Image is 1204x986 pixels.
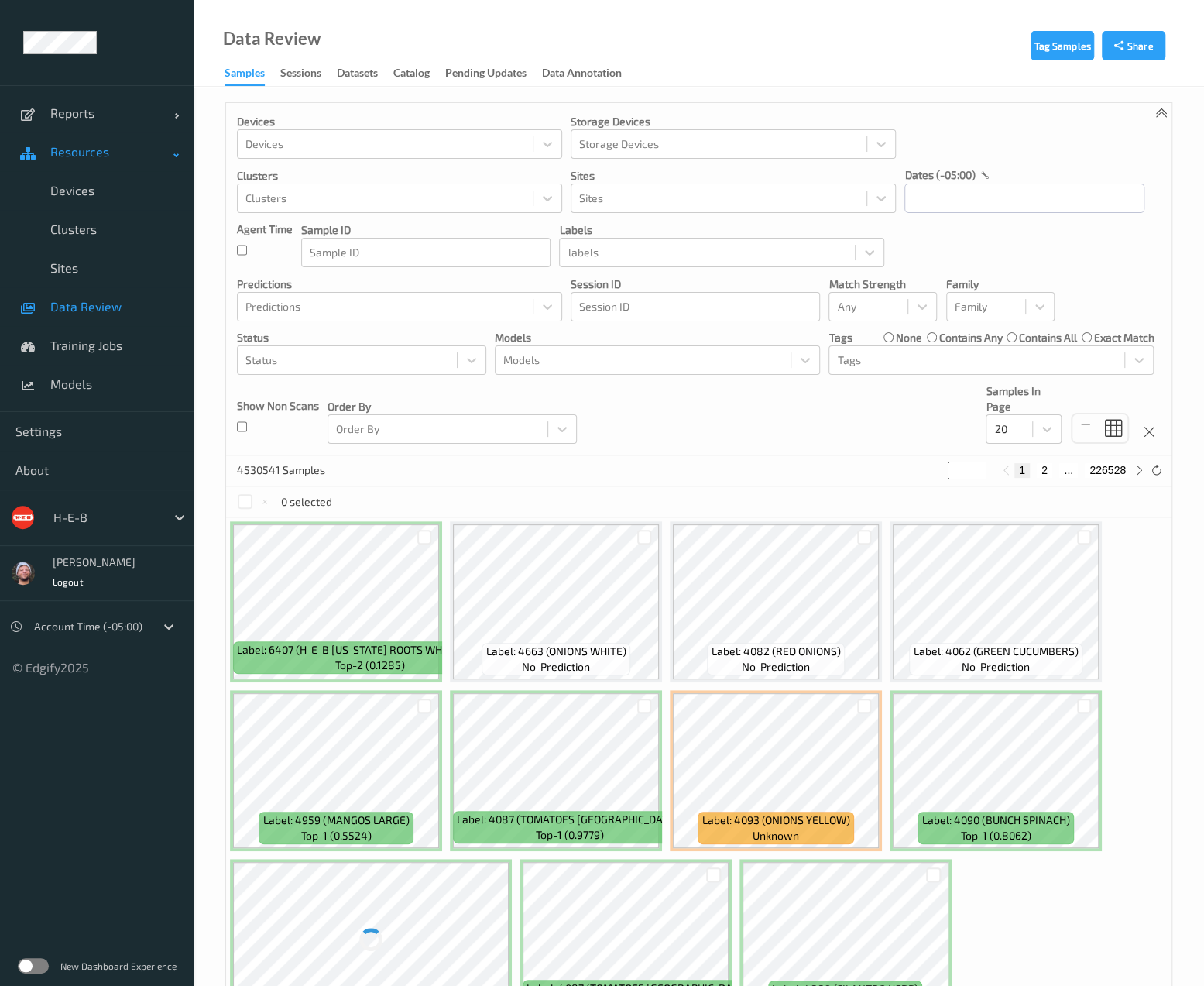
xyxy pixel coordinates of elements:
button: Share [1102,31,1165,60]
button: Tag Samples [1031,31,1094,60]
p: 0 selected [281,494,332,510]
p: Family [946,277,1055,292]
span: no-prediction [742,659,810,675]
p: Models [495,330,820,345]
span: Label: 4663 (ONIONS WHITE) [486,644,626,659]
p: Session ID [571,277,820,292]
label: none [896,330,922,345]
p: dates (-05:00) [904,167,975,183]
span: unknown [753,828,799,843]
span: no-prediction [962,659,1030,675]
a: Data Annotation [542,63,637,84]
button: 1 [1014,463,1030,477]
p: Devices [237,114,562,129]
p: Sites [571,168,896,184]
button: 2 [1037,463,1052,477]
label: exact match [1093,330,1154,345]
span: Label: 4062 (GREEN CUCUMBERS) [914,644,1079,659]
span: top-1 (0.9779) [536,827,604,843]
p: Show Non Scans [237,398,319,414]
p: Order By [328,399,577,414]
p: Clusters [237,168,562,184]
a: Catalog [393,63,445,84]
button: 226528 [1085,463,1130,477]
p: Storage Devices [571,114,896,129]
a: Pending Updates [445,63,542,84]
p: Status [237,330,486,345]
p: 4530541 Samples [237,462,353,478]
span: Label: 4087 (TOMATOES [GEOGRAPHIC_DATA]) [457,812,682,827]
div: Sessions [280,65,321,84]
span: top-1 (0.5524) [301,828,372,843]
button: ... [1059,463,1078,477]
a: Datasets [337,63,393,84]
p: Sample ID [301,222,551,238]
div: Pending Updates [445,65,527,84]
span: top-1 (0.8062) [961,828,1031,843]
span: Label: 4959 (MANGOS LARGE) [263,813,410,828]
div: Datasets [337,65,378,84]
a: Sessions [280,63,337,84]
p: labels [559,222,884,238]
p: Match Strength [828,277,937,292]
p: Samples In Page [986,383,1062,414]
div: Catalog [393,65,430,84]
span: no-prediction [522,659,590,675]
p: Agent Time [237,222,293,237]
span: top-2 (0.1285) [335,658,405,673]
p: Tags [828,330,852,345]
a: Samples [225,63,280,86]
p: Predictions [237,277,562,292]
span: Label: 4090 (BUNCH SPINACH) [922,813,1070,828]
span: Label: 4082 (RED ONIONS) [712,644,841,659]
span: Label: 4093 (ONIONS YELLOW) [702,813,850,828]
div: Samples [225,65,265,86]
span: Label: 6407 (H-E-B [US_STATE] ROOTS WHITE ONIONS) [237,642,503,658]
div: Data Annotation [542,65,622,84]
label: contains all [1019,330,1077,345]
label: contains any [939,330,1003,345]
div: Data Review [223,31,321,46]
